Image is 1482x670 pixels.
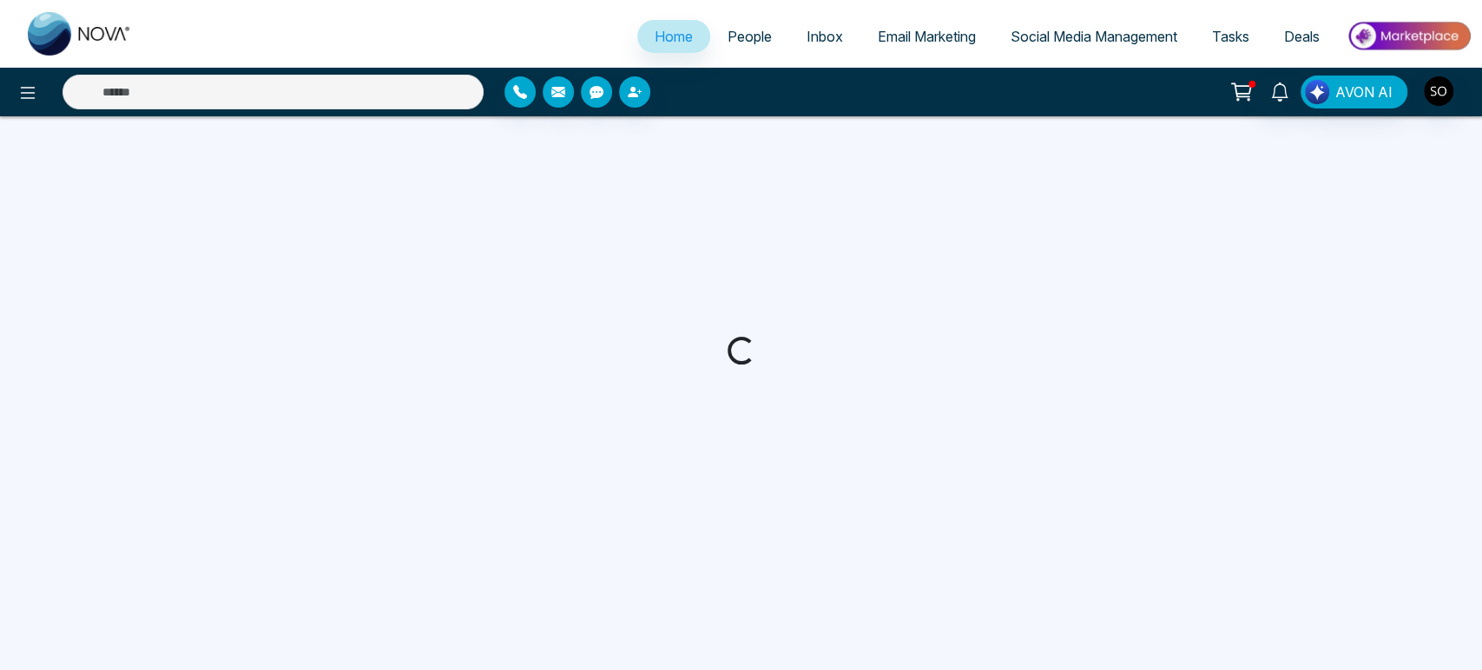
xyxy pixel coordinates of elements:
span: Home [655,28,693,45]
span: Social Media Management [1011,28,1177,45]
button: AVON AI [1301,76,1407,108]
a: Deals [1267,20,1337,53]
span: Inbox [807,28,843,45]
span: AVON AI [1335,82,1393,102]
span: Deals [1284,28,1320,45]
span: Email Marketing [878,28,976,45]
span: Tasks [1212,28,1249,45]
a: Email Marketing [860,20,993,53]
span: People [728,28,772,45]
a: Home [637,20,710,53]
img: Lead Flow [1305,80,1329,104]
img: Nova CRM Logo [28,12,132,56]
a: Inbox [789,20,860,53]
a: People [710,20,789,53]
img: User Avatar [1424,76,1453,106]
a: Social Media Management [993,20,1195,53]
img: Market-place.gif [1346,16,1472,56]
a: Tasks [1195,20,1267,53]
